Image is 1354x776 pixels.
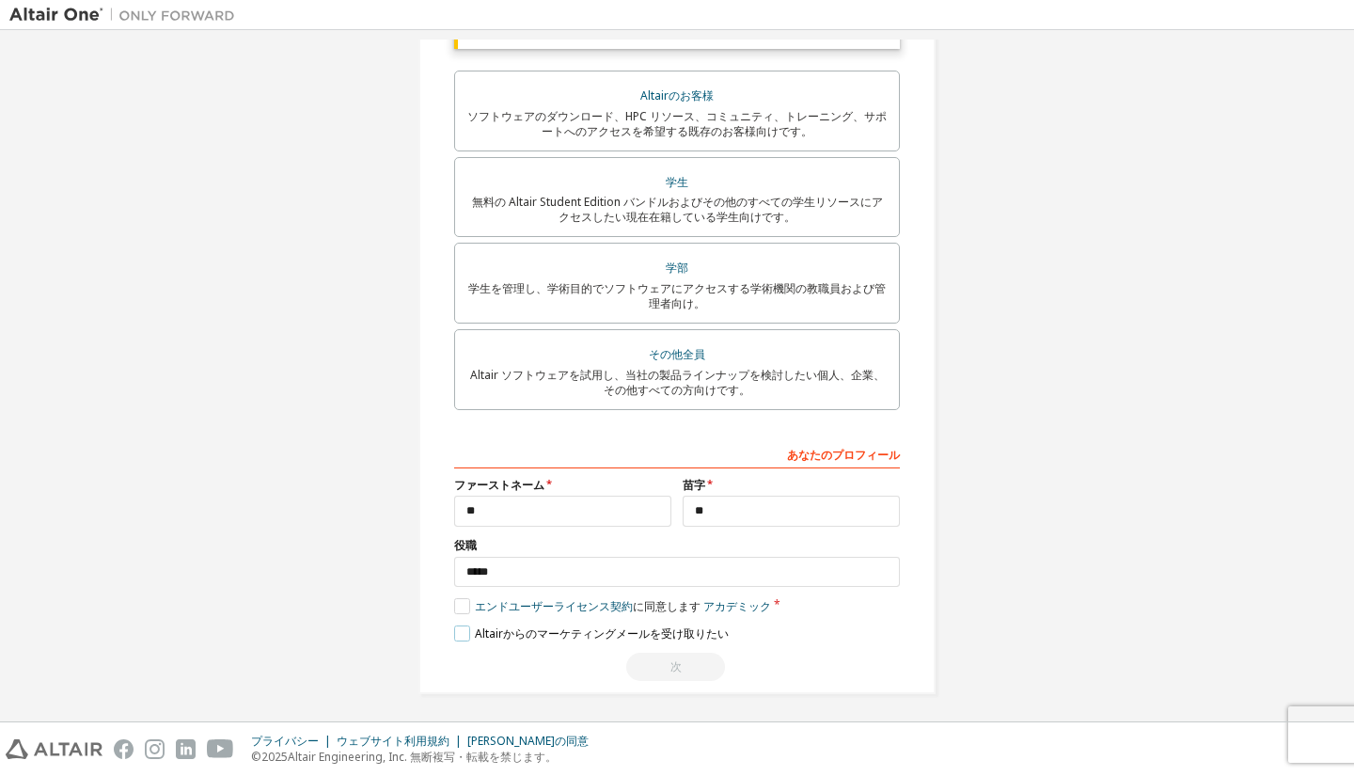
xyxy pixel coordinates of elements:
font: [PERSON_NAME]の同意 [467,733,589,749]
img: linkedin.svg [176,739,196,759]
font: あなたのプロフィール [787,447,900,463]
font: プライバシー [251,733,319,749]
font: Altairのお客様 [640,87,714,103]
font: 2025 [261,749,288,765]
font: に同意します [633,598,701,614]
img: facebook.svg [114,739,134,759]
font: Altairからのマ​​ーケティングメールを受け取りたい [475,626,729,641]
font: 無料の Altair Student Edition バンドルおよびその他のすべての学生リソースにアクセスしたい現在在籍している学生向けです。 [472,194,883,225]
font: 学生を管理し、学術目的でソフトウェアにアクセスする学術機関の教職員および管理者向け。 [468,280,886,311]
font: ソフトウェアのダウンロード、HPC リソース、コミュニティ、トレーニング、サポートへのアクセスを希望する既存のお客様向けです。 [467,108,887,139]
img: youtube.svg [207,739,234,759]
font: アカデミック [703,598,771,614]
img: instagram.svg [145,739,165,759]
font: その他全員 [649,346,705,362]
font: ウェブサイト利用規約 [337,733,449,749]
font: Altair Engineering, Inc. 無断複写・転載を禁じます。 [288,749,557,765]
font: エンドユーザーライセンス契約 [475,598,633,614]
font: 役職 [454,537,477,553]
font: © [251,749,261,765]
font: 学部 [666,260,688,276]
font: ファーストネーム [454,477,544,493]
img: アルタイルワン [9,6,244,24]
font: Altair ソフトウェアを試用し、当社の製品ラインナップを検討したい個人、企業、その他すべての方向けです。 [470,367,885,398]
font: 学生 [666,174,688,190]
div: Provide a valid email to continue [454,653,900,681]
img: altair_logo.svg [6,739,102,759]
font: 苗字 [683,477,705,493]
